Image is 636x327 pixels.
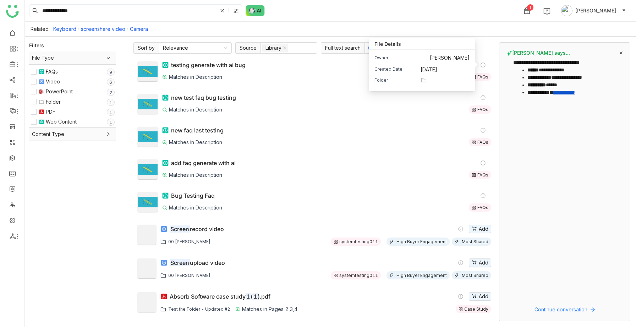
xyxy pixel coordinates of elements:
[162,192,169,199] img: objections.svg
[171,192,215,199] a: Bug Testing Faq
[430,55,470,61] span: [PERSON_NAME]
[162,172,168,178] img: search-match.svg
[6,5,19,18] img: logo
[130,26,148,32] a: Camera
[29,128,116,141] div: Content Type
[168,239,210,244] span: 00 [PERSON_NAME]
[396,239,447,244] div: High Buyer Engagement
[477,172,488,178] div: FAQs
[109,79,112,86] p: 6
[160,225,168,233] img: mp4.svg
[421,66,437,73] div: [DATE]
[39,79,44,85] img: mp4.svg
[29,42,44,49] div: Filters
[107,119,115,126] nz-badge-sup: 1
[109,89,112,96] p: 2
[162,139,222,145] div: Matches in Description
[170,293,270,300] div: Absorb Software case study ( ).pdf
[162,74,222,80] div: Matches in Description
[29,51,116,64] div: File Type
[421,55,428,62] img: 684a9b3fde261c4b36a3d19f
[109,99,112,106] p: 1
[527,4,533,11] div: 1
[160,259,168,266] img: mp4.svg
[543,8,550,15] img: help.svg
[246,293,251,300] em: 1
[262,44,288,52] nz-select-item: Library
[464,306,488,312] div: Case Study
[265,44,281,52] div: Library
[462,239,488,244] div: Most Shared
[39,89,44,94] img: pptx.svg
[162,140,168,145] img: search-match.svg
[162,127,169,134] img: objections.svg
[32,54,113,62] span: File Type
[374,66,417,73] div: Created Date
[561,5,572,16] img: avatar
[162,107,168,113] img: search-match.svg
[46,68,58,76] div: FAQs
[339,239,378,244] div: systemtesting011
[138,292,156,312] img: Absorb Software case study 1 (1).pdf
[246,5,265,16] img: ask-buddy-normal.svg
[109,119,112,126] p: 1
[109,109,112,116] p: 1
[46,108,55,116] div: PDF
[396,273,447,278] div: High Buyer Engagement
[162,159,169,167] img: objections.svg
[107,109,115,116] nz-badge-sup: 1
[477,140,488,145] div: FAQs
[479,259,488,267] span: Add
[235,306,241,312] img: search-match.svg
[162,172,222,178] div: Matches in Description
[171,127,224,134] div: new faq last testing
[369,38,475,50] div: File Details
[477,74,488,80] div: FAQs
[138,127,158,147] img: new faq last testing
[374,55,417,61] div: Owner
[171,94,236,101] a: new test faq bug testing
[39,119,44,125] img: article.svg
[479,293,488,300] span: Add
[138,159,158,179] img: add faq generate with ai
[477,205,488,210] div: FAQs
[168,306,230,312] span: Test the Folder - Updated #2
[374,77,417,84] div: Folder
[46,98,61,106] div: Folder
[170,259,225,266] a: Screenupload video
[469,292,491,301] button: Add
[39,69,44,75] img: objections.svg
[170,259,225,266] div: upload video
[39,109,44,115] img: pdf.svg
[162,94,169,101] img: objections.svg
[171,61,246,69] a: testing generate with ai bug
[170,225,224,233] div: record video
[46,118,77,126] div: Web Content
[534,306,587,314] span: Continue conversation
[170,259,190,266] em: Screen
[168,273,210,278] span: 00 [PERSON_NAME]
[171,159,236,167] a: add faq generate with ai
[170,293,270,300] a: Absorb Software case study1(1).pdf
[170,225,224,233] a: Screenrecord video
[506,50,570,56] span: [PERSON_NAME] says...
[162,61,169,69] img: objections.svg
[162,205,222,211] div: Matches in Description
[81,26,125,32] a: screenshare video
[163,43,227,53] nz-select-item: Relevance
[32,130,113,138] span: Content Type
[107,99,115,106] nz-badge-sup: 1
[339,273,378,278] div: systemtesting011
[107,78,115,86] nz-badge-sup: 6
[138,225,156,245] img: Screen record video
[138,61,158,81] img: testing generate with ai bug
[46,78,60,86] div: Video
[469,225,491,233] button: Add
[560,5,627,16] button: [PERSON_NAME]
[170,225,190,233] em: Screen
[321,42,364,54] span: Full text search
